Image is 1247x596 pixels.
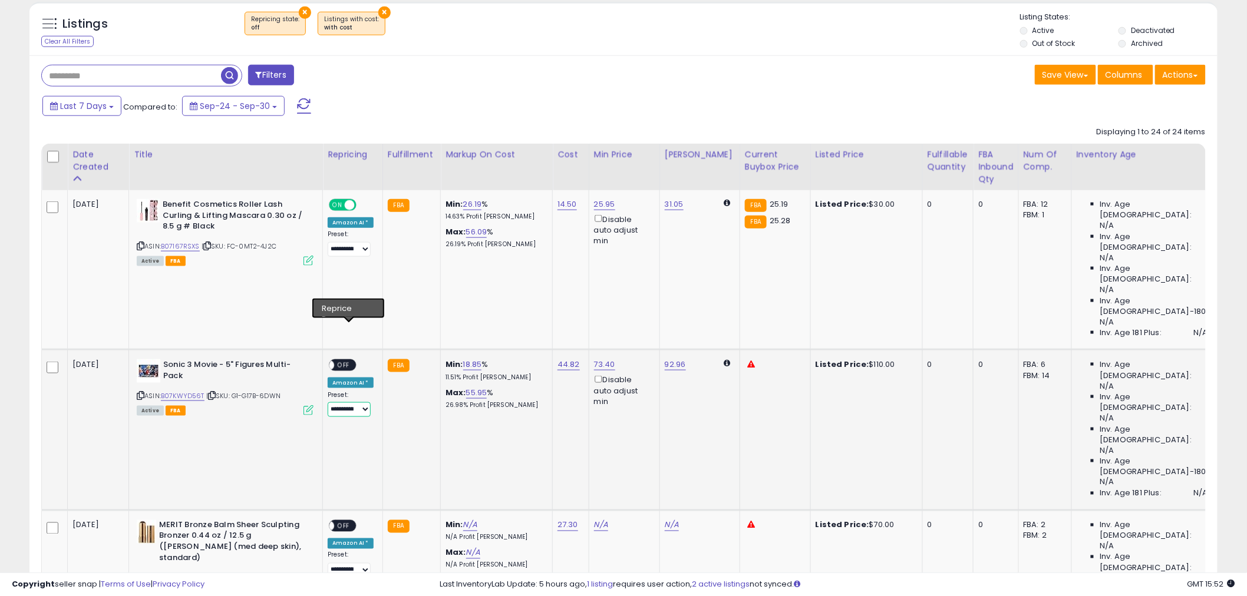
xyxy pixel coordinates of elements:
div: Amazon AI * [328,217,374,228]
div: Fulfillable Quantity [928,148,968,173]
div: FBM: 1 [1024,210,1063,220]
a: 31.05 [665,198,684,210]
span: N/A [1194,327,1208,338]
div: 0 [928,359,964,370]
div: [DATE] [72,359,120,370]
span: FBA [166,406,186,416]
a: 73.40 [594,359,615,370]
b: Sonic 3 Movie - 5" Figures Multi-Pack [163,359,306,384]
span: ON [330,200,345,210]
span: Inv. Age [DEMOGRAPHIC_DATA]: [1100,552,1208,573]
div: Markup on Cost [446,148,547,161]
div: $70.00 [816,520,913,531]
span: N/A [1194,488,1208,499]
button: Columns [1098,65,1153,85]
label: Deactivated [1131,25,1175,35]
div: Listed Price [816,148,918,161]
div: [DATE] [72,520,120,531]
a: 56.09 [466,226,487,238]
span: N/A [1100,253,1114,263]
div: 0 [928,199,964,210]
div: FBM: 2 [1024,531,1063,541]
b: Max: [446,387,466,398]
span: Listings with cost : [324,15,379,32]
button: Filters [248,65,294,85]
small: FBA [745,199,767,212]
b: MERIT Bronze Balm Sheer Sculpting Bronzer 0.44 oz / 12.5 g ([PERSON_NAME] (med deep skin), standard) [159,520,302,567]
p: N/A Profit [PERSON_NAME] [446,534,543,542]
p: 14.63% Profit [PERSON_NAME] [446,213,543,221]
span: All listings currently available for purchase on Amazon [137,256,164,266]
div: Amazon AI * [328,538,374,549]
div: Clear All Filters [41,36,94,47]
div: Inventory Age [1077,148,1212,161]
small: FBA [388,359,410,372]
span: Inv. Age [DEMOGRAPHIC_DATA]: [1100,392,1208,413]
div: Preset: [328,391,374,418]
div: Displaying 1 to 24 of 24 items [1097,127,1206,138]
div: $110.00 [816,359,913,370]
a: N/A [463,519,477,531]
a: N/A [594,519,608,531]
button: × [299,6,311,19]
span: Inv. Age [DEMOGRAPHIC_DATA]-180: [1100,456,1208,477]
div: Min Price [594,148,655,161]
img: 41nYBmxIJiL._SL40_.jpg [137,199,160,223]
span: Last 7 Days [60,100,107,112]
a: 92.96 [665,359,686,370]
b: Listed Price: [816,198,869,210]
div: FBA: 2 [1024,520,1063,531]
span: N/A [1100,317,1114,327]
div: [DATE] [72,199,120,210]
b: Min: [446,359,463,370]
a: B07167RSXS [161,241,200,251]
div: Current Buybox Price [745,148,806,173]
div: FBA inbound Qty [978,148,1014,186]
div: % [446,359,543,381]
div: [PERSON_NAME] [665,148,735,161]
span: Inv. Age 181 Plus: [1100,488,1162,499]
div: FBA: 12 [1024,199,1063,210]
small: FBA [388,520,410,533]
img: 41NAXvf5m1L._SL40_.jpg [137,520,156,544]
div: Fulfillment [388,148,436,161]
span: OFF [334,360,353,370]
span: OFF [334,521,353,531]
span: Columns [1106,69,1143,81]
b: Listed Price: [816,359,869,370]
div: % [446,199,543,221]
span: N/A [1100,284,1114,295]
th: The percentage added to the cost of goods (COGS) that forms the calculator for Min & Max prices. [441,144,553,190]
i: Calculated using Dynamic Max Price. [724,359,731,367]
a: 14.50 [557,198,577,210]
span: N/A [1100,220,1114,231]
label: Out of Stock [1032,38,1076,48]
a: Terms of Use [101,578,151,590]
div: Disable auto adjust min [594,373,651,407]
b: Listed Price: [816,519,869,531]
a: 26.19 [463,198,482,210]
span: Inv. Age [DEMOGRAPHIC_DATA]: [1100,520,1208,541]
div: % [446,227,543,249]
div: Amazon AI * [328,378,374,388]
h5: Listings [62,16,108,32]
div: 0 [978,359,1010,370]
div: Num of Comp. [1024,148,1067,173]
span: Inv. Age [DEMOGRAPHIC_DATA]: [1100,424,1208,445]
span: OFF [355,200,374,210]
span: Inv. Age [DEMOGRAPHIC_DATA]: [1100,263,1208,284]
div: Title [134,148,318,161]
div: with cost [324,24,379,32]
small: FBA [745,216,767,229]
span: | SKU: FC-0MT2-4J2C [202,241,276,251]
div: FBM: 14 [1024,370,1063,381]
a: N/A [665,519,679,531]
div: $30.00 [816,199,913,210]
label: Active [1032,25,1054,35]
span: Inv. Age [DEMOGRAPHIC_DATA]: [1100,359,1208,380]
span: N/A [1100,541,1114,552]
span: FBA [166,256,186,266]
label: Archived [1131,38,1163,48]
span: 2025-10-8 15:52 GMT [1187,578,1235,590]
span: Repricing state : [251,15,299,32]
